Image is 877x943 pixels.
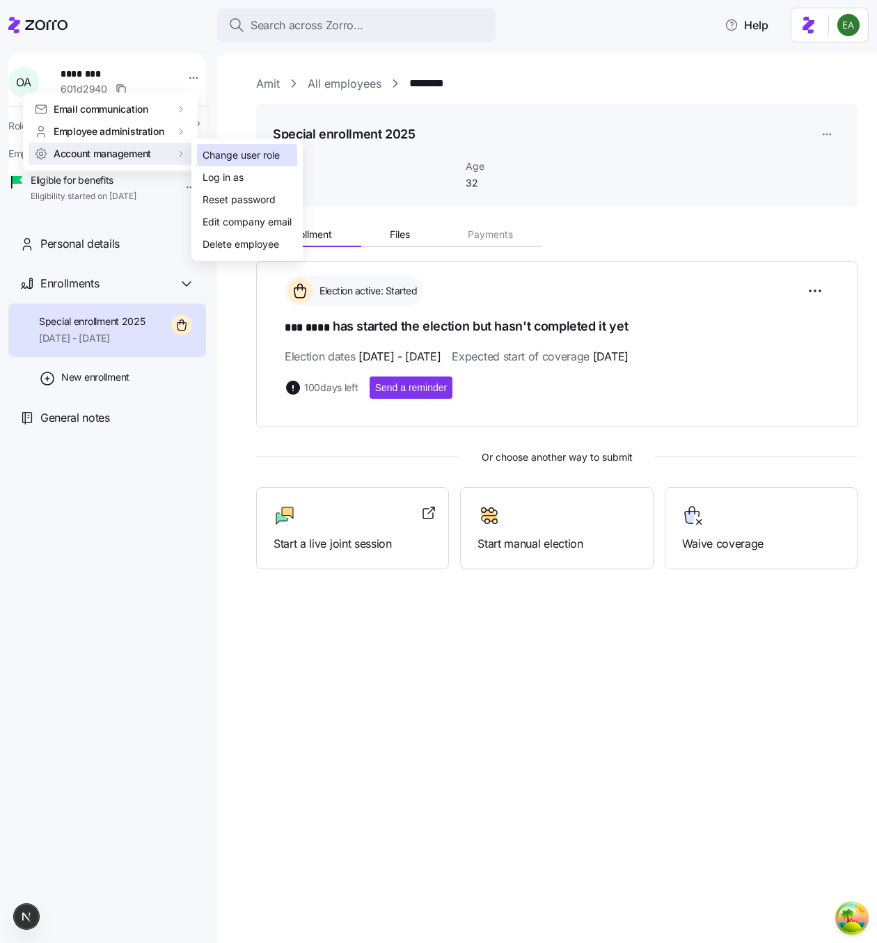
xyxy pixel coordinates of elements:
[54,147,151,161] span: Account management
[203,192,276,207] div: Reset password
[203,148,280,163] div: Change user role
[203,170,244,185] div: Log in as
[203,237,279,252] div: Delete employee
[54,125,164,138] span: Employee administration
[203,214,292,230] div: Edit company email
[54,102,148,116] span: Email communication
